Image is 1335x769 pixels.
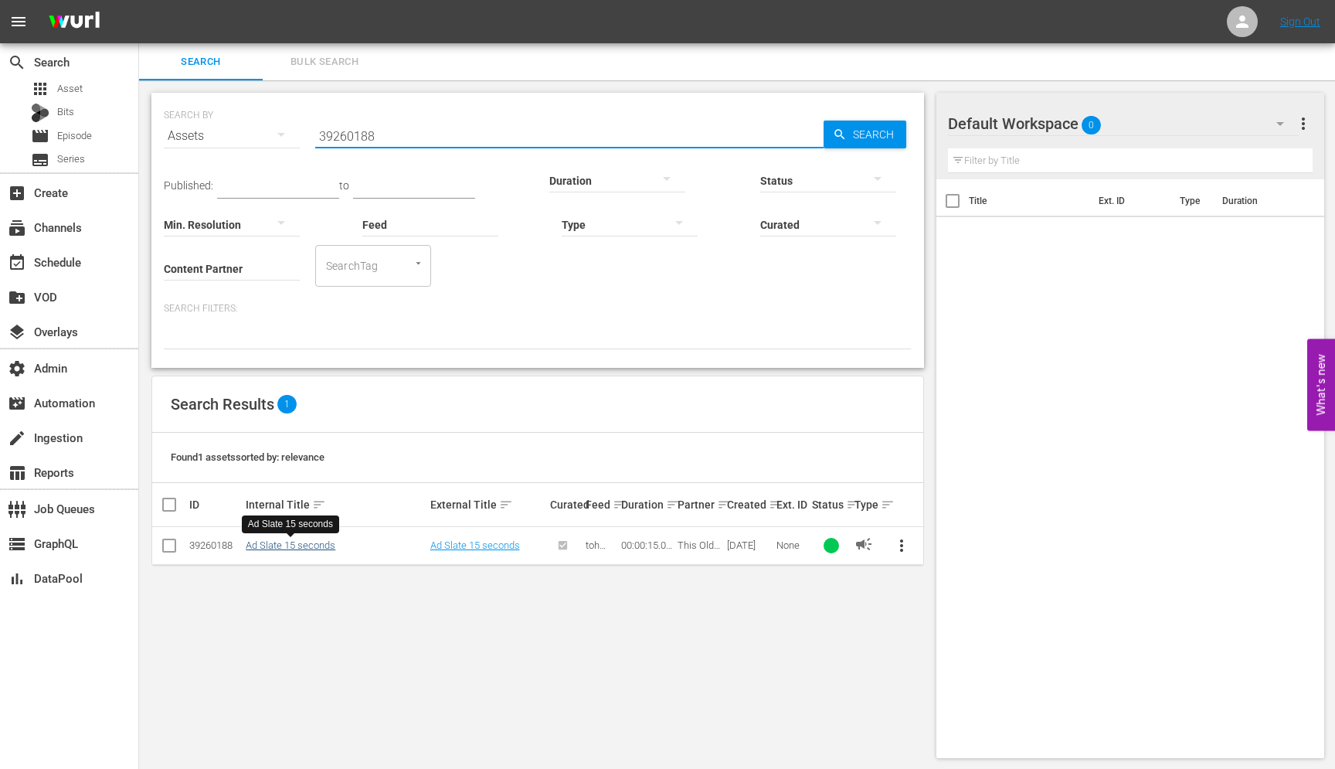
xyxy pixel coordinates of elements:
span: Found 1 assets sorted by: relevance [171,451,324,463]
th: Type [1170,179,1213,223]
div: Created [727,495,772,514]
div: 39260188 [189,539,241,551]
span: Overlays [8,323,26,342]
button: more_vert [1294,105,1313,142]
div: Partner [678,495,722,514]
span: Bulk Search [272,53,377,71]
a: Sign Out [1280,15,1320,28]
span: to [339,179,349,192]
span: Admin [8,359,26,378]
span: sort [666,498,680,512]
span: Published: [164,179,213,192]
span: GraphQL [8,535,26,553]
div: Type [854,495,878,514]
th: Ext. ID [1089,179,1170,223]
span: Ingestion [8,429,26,447]
span: Search [8,53,26,72]
a: Ad Slate 15 seconds [246,539,335,551]
span: 0 [1082,109,1101,141]
div: 00:00:15.015 [621,539,673,551]
div: [DATE] [727,539,772,551]
span: more_vert [892,536,911,555]
span: Bits [57,104,74,120]
span: sort [769,498,783,512]
span: menu [9,12,28,31]
div: Default Workspace [948,102,1299,145]
span: sort [613,498,627,512]
span: toh content - Content [586,539,616,597]
span: more_vert [1294,114,1313,133]
div: Ext. ID [776,498,807,511]
div: None [776,539,807,551]
span: Episode [57,128,92,144]
button: Search [824,121,906,148]
span: sort [846,498,860,512]
img: ans4CAIJ8jUAAAAAAAAAAAAAAAAAAAAAAAAgQb4GAAAAAAAAAAAAAAAAAAAAAAAAJMjXAAAAAAAAAAAAAAAAAAAAAAAAgAT5G... [37,4,111,40]
span: Reports [8,464,26,482]
button: Open [411,256,426,271]
span: This Old House [678,539,720,563]
div: Feed [586,495,617,514]
span: Asset [57,81,83,97]
span: AD [854,535,873,553]
p: Search Filters: [164,302,912,315]
th: Title [969,179,1089,223]
span: sort [312,498,326,512]
span: Asset [31,80,49,98]
div: Ad Slate 15 seconds [248,518,333,531]
span: Search [847,121,906,148]
span: Job Queues [8,500,26,519]
span: sort [499,498,513,512]
button: more_vert [883,527,920,564]
span: DataPool [8,570,26,588]
div: Bits [31,104,49,122]
span: Episode [31,127,49,145]
div: External Title [430,495,546,514]
div: Assets [164,114,300,158]
span: Search [148,53,253,71]
span: VOD [8,288,26,307]
th: Duration [1213,179,1306,223]
span: Channels [8,219,26,237]
span: Create [8,184,26,202]
span: Series [57,151,85,167]
div: Internal Title [246,495,425,514]
span: Automation [8,394,26,413]
div: ID [189,498,241,511]
span: Search Results [171,395,274,413]
span: Series [31,151,49,169]
div: Duration [621,495,673,514]
span: Schedule [8,253,26,272]
span: sort [717,498,731,512]
a: Ad Slate 15 seconds [430,539,520,551]
span: 1 [277,395,297,413]
div: Curated [550,498,581,511]
div: Status [812,495,850,514]
button: Open Feedback Widget [1307,339,1335,430]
